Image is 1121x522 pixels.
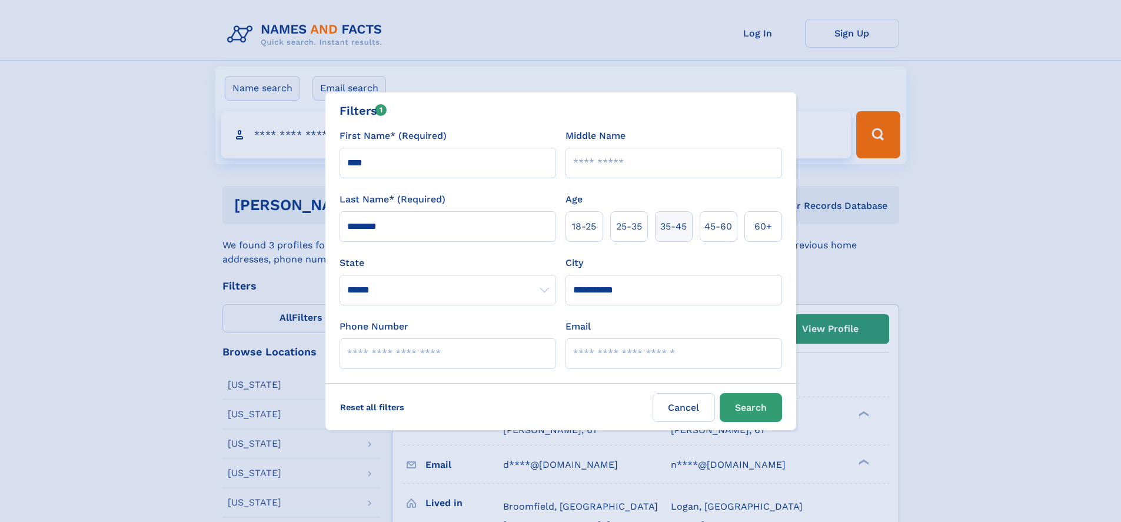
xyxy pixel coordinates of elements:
span: 45‑60 [704,220,732,234]
button: Search [720,393,782,422]
label: First Name* (Required) [340,129,447,143]
label: Cancel [653,393,715,422]
span: 60+ [754,220,772,234]
label: Phone Number [340,320,408,334]
div: Filters [340,102,387,119]
span: 18‑25 [572,220,596,234]
label: Age [566,192,583,207]
label: Email [566,320,591,334]
label: State [340,256,556,270]
span: 35‑45 [660,220,687,234]
span: 25‑35 [616,220,642,234]
label: City [566,256,583,270]
label: Last Name* (Required) [340,192,445,207]
label: Reset all filters [332,393,412,421]
label: Middle Name [566,129,626,143]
